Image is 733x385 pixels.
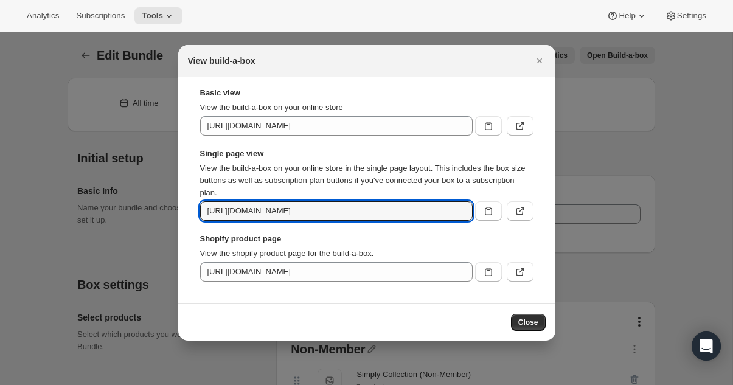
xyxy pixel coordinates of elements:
[531,52,548,69] button: Close
[511,314,546,331] button: Close
[619,11,635,21] span: Help
[134,7,182,24] button: Tools
[76,11,125,21] span: Subscriptions
[200,162,533,199] p: View the build-a-box on your online store in the single page layout. This includes the box size b...
[200,233,533,245] strong: Shopify product page
[658,7,714,24] button: Settings
[518,317,538,327] span: Close
[692,331,721,361] div: Open Intercom Messenger
[200,148,533,160] strong: Single page view
[677,11,706,21] span: Settings
[200,87,533,99] strong: Basic view
[599,7,655,24] button: Help
[200,102,533,114] p: View the build-a-box on your online store
[200,248,533,260] p: View the shopify product page for the build-a-box.
[69,7,132,24] button: Subscriptions
[188,55,255,67] h2: View build-a-box
[142,11,163,21] span: Tools
[27,11,59,21] span: Analytics
[19,7,66,24] button: Analytics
